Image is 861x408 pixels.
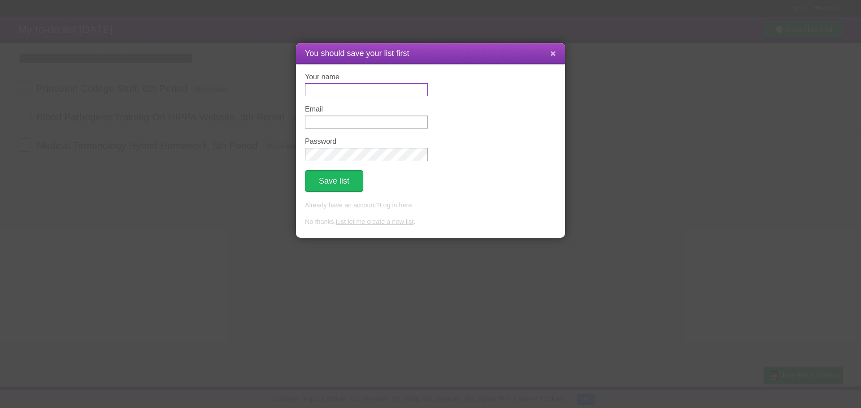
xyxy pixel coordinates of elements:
label: Email [305,105,428,113]
label: Your name [305,73,428,81]
h1: You should save your list first [305,47,556,60]
button: Save list [305,170,363,192]
p: Already have an account? . [305,201,556,210]
a: just let me create a new list [336,218,414,225]
a: Log in here [379,202,412,209]
p: No thanks, . [305,217,556,227]
label: Password [305,137,428,146]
